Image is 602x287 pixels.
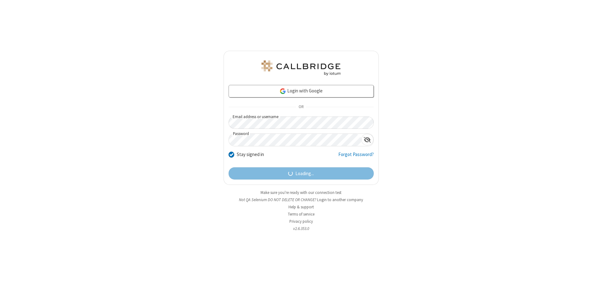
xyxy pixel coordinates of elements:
input: Password [229,134,361,146]
a: Privacy policy [289,219,313,224]
li: v2.6.353.0 [224,226,379,232]
label: Stay signed in [237,151,264,158]
a: Terms of service [288,211,314,217]
button: Login to another company [317,197,363,203]
a: Help & support [288,204,314,210]
a: Make sure you're ready with our connection test [261,190,341,195]
span: Loading... [295,170,314,177]
li: Not QA Selenium DO NOT DELETE OR CHANGE? [224,197,379,203]
img: QA Selenium DO NOT DELETE OR CHANGE [260,60,342,76]
button: Loading... [229,167,374,180]
a: Forgot Password? [338,151,374,163]
div: Show password [361,134,373,145]
a: Login with Google [229,85,374,97]
img: google-icon.png [279,88,286,95]
input: Email address or username [229,117,374,129]
span: OR [296,103,306,112]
